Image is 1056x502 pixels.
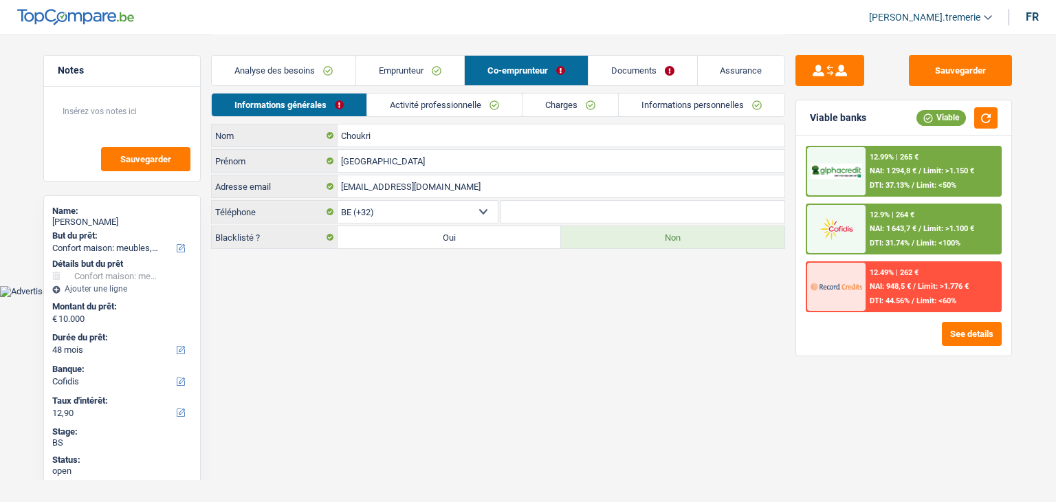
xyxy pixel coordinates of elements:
label: Téléphone [212,201,338,223]
img: TopCompare Logo [17,9,134,25]
button: See details [942,322,1002,346]
label: Montant du prêt: [52,301,189,312]
span: DTI: 37.13% [870,181,910,190]
div: open [52,466,192,477]
span: Sauvegarder [120,155,171,164]
img: Cofidis [811,216,861,241]
a: Activité professionnelle [367,94,522,116]
div: Détails but du prêt [52,259,192,270]
a: Analyse des besoins [212,56,355,85]
label: Nom [212,124,338,146]
a: Informations générales [212,94,366,116]
div: Name: [52,206,192,217]
label: Oui [338,226,561,248]
a: Assurance [698,56,785,85]
label: Durée du prêt: [52,332,189,343]
a: [PERSON_NAME].tremerie [858,6,992,29]
img: AlphaCredit [811,164,861,179]
span: / [912,181,914,190]
label: Taux d'intérêt: [52,395,189,406]
div: Stage: [52,426,192,437]
input: 401020304 [501,201,785,223]
a: Co-emprunteur [465,56,588,85]
button: Sauvegarder [101,147,190,171]
span: NAI: 1 643,7 € [870,224,916,233]
span: Limit: <50% [916,181,956,190]
span: NAI: 948,5 € [870,282,911,291]
h5: Notes [58,65,186,76]
label: Adresse email [212,175,338,197]
span: Limit: >1.776 € [918,282,969,291]
a: Documents [588,56,697,85]
span: / [912,239,914,248]
span: / [918,224,921,233]
div: Status: [52,455,192,466]
div: Viable banks [810,112,866,124]
span: NAI: 1 294,8 € [870,166,916,175]
label: Non [561,226,784,248]
span: DTI: 31.74% [870,239,910,248]
span: / [913,282,916,291]
label: But du prêt: [52,230,189,241]
a: Emprunteur [356,56,464,85]
span: [PERSON_NAME].tremerie [869,12,980,23]
label: Blacklisté ? [212,226,338,248]
span: Limit: <100% [916,239,960,248]
div: 12.9% | 264 € [870,210,914,219]
span: Limit: >1.100 € [923,224,974,233]
a: Informations personnelles [619,94,784,116]
span: Limit: <60% [916,296,956,305]
a: Charges [522,94,618,116]
div: [PERSON_NAME] [52,217,192,228]
button: Sauvegarder [909,55,1012,86]
span: / [912,296,914,305]
img: Record Credits [811,274,861,299]
div: fr [1026,10,1039,23]
div: BS [52,437,192,448]
label: Prénom [212,150,338,172]
div: 12.49% | 262 € [870,268,918,277]
span: € [52,314,57,325]
span: DTI: 44.56% [870,296,910,305]
span: / [918,166,921,175]
span: Limit: >1.150 € [923,166,974,175]
div: Ajouter une ligne [52,284,192,294]
div: 12.99% | 265 € [870,153,918,162]
label: Banque: [52,364,189,375]
div: Viable [916,110,966,125]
